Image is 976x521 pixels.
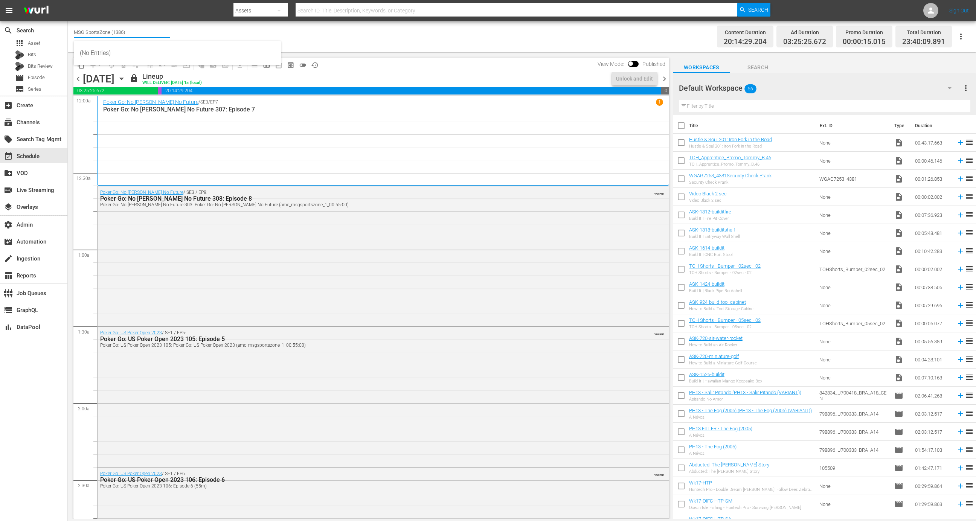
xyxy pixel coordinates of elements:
[816,441,891,459] td: 798896_U700333_BRA_A14
[658,99,661,105] p: 1
[689,361,757,366] div: How to Build a Miniature Golf Course
[912,296,953,314] td: 00:05:29.696
[816,332,891,350] td: None
[689,433,752,438] div: A Névoa
[965,481,974,490] span: reorder
[965,264,974,273] span: reorder
[912,188,953,206] td: 00:00:02.002
[816,459,891,477] td: 105509
[689,343,743,347] div: How to Build an Air Rocket
[965,463,974,472] span: reorder
[689,469,769,474] div: Abducted: The [PERSON_NAME] Story
[311,61,319,69] span: history_outlined
[689,216,731,221] div: Build It | Fire Pit Cover
[956,265,965,273] svg: Add to Schedule
[689,324,761,329] div: TOH Shorts - Bumper - 05sec - 02
[965,499,974,508] span: reorder
[15,62,24,71] div: Bits Review
[912,387,953,405] td: 02:06:41.268
[309,59,321,71] span: View History
[5,6,14,15] span: menu
[673,63,730,72] span: Workspaces
[965,174,974,183] span: reorder
[894,156,903,165] span: Video
[689,234,740,239] div: Build It | Entryway Wall Shelf
[816,314,891,332] td: TOHShorts_Bumper_05sec_02
[816,242,891,260] td: None
[816,477,891,495] td: None
[965,300,974,309] span: reorder
[956,392,965,400] svg: Add to Schedule
[100,190,624,207] div: / SE3 / EP8:
[894,373,903,382] span: Video
[737,3,770,17] button: Search
[100,202,624,207] div: Poker Go: No [PERSON_NAME] No Future 303: Poker Go: No [PERSON_NAME] No Future (amc_msgsportszone...
[689,317,761,323] a: TOH Shorts - Bumper - 05sec - 02
[956,373,965,382] svg: Add to Schedule
[103,106,663,113] p: Poker Go: No [PERSON_NAME] No Future 307: Episode 7
[100,483,624,489] div: Poker Go: US Poker Open 2023 106: Episode 6 (55m)
[660,74,669,84] span: chevron_right
[965,210,974,219] span: reorder
[100,190,183,195] a: Poker Go: No [PERSON_NAME] No Future
[689,480,712,486] a: Wk17-HTP
[285,59,297,71] span: View Backup
[689,462,769,468] a: Abducted: The [PERSON_NAME] Story
[816,224,891,242] td: None
[4,271,13,280] span: Reports
[956,139,965,147] svg: Add to Schedule
[15,85,24,94] span: Series
[912,170,953,188] td: 00:01:26.853
[689,397,801,402] div: Apitando No Amor
[816,296,891,314] td: None
[783,38,826,46] span: 03:25:25.672
[912,423,953,441] td: 02:03:12.517
[910,115,956,136] th: Duration
[18,2,54,20] img: ans4CAIJ8jUAAAAAAAAAAAAAAAAAAAAAAAAgQb4GAAAAAAAAAAAAAAAAAAAAAAAAJMjXAAAAAAAAAAAAAAAAAAAAAAAAgAT5G...
[956,500,965,508] svg: Add to Schedule
[130,74,139,83] span: lock
[724,27,767,38] div: Content Duration
[158,87,162,94] span: 00:00:15.015
[902,38,945,46] span: 23:40:09.891
[654,189,664,195] span: VARIANT
[28,85,41,93] span: Series
[965,282,974,291] span: reorder
[816,188,891,206] td: None
[730,63,786,72] span: Search
[956,157,965,165] svg: Add to Schedule
[816,134,891,152] td: None
[912,134,953,152] td: 00:43:17.663
[628,61,633,66] span: Toggle to switch from Published to Draft view.
[961,79,970,97] button: more_vert
[200,99,210,105] p: SE3 /
[689,198,727,203] div: Video Black 2 sec
[689,115,815,136] th: Title
[210,99,218,105] p: EP7
[965,427,974,436] span: reorder
[912,369,953,387] td: 00:07:10.163
[689,144,772,149] div: Hustle & Soul 201: Iron Fork in the Road
[816,387,891,405] td: 842834_U700418_BRA_A18_CEN
[956,175,965,183] svg: Add to Schedule
[912,495,953,513] td: 01:29:59.863
[890,115,910,136] th: Type
[965,246,974,255] span: reorder
[4,237,13,246] span: Automation
[287,61,294,69] span: preview_outlined
[689,306,755,311] div: How to Build a Tool Storage Cabinet
[162,87,661,94] span: 20:14:29.204
[965,373,974,382] span: reorder
[299,61,307,69] span: toggle_off
[4,220,13,229] span: Admin
[894,138,903,147] span: Video
[894,500,903,509] span: Episode
[28,40,40,47] span: Asset
[816,405,891,423] td: 798896_U700333_BRA_A14
[654,329,664,335] span: VARIANT
[912,242,953,260] td: 00:10:42.283
[689,227,735,233] a: ASK-1318-builditshelf
[83,73,114,85] div: [DATE]
[100,471,162,476] a: Poker Go: US Poker Open 2023
[956,193,965,201] svg: Add to Schedule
